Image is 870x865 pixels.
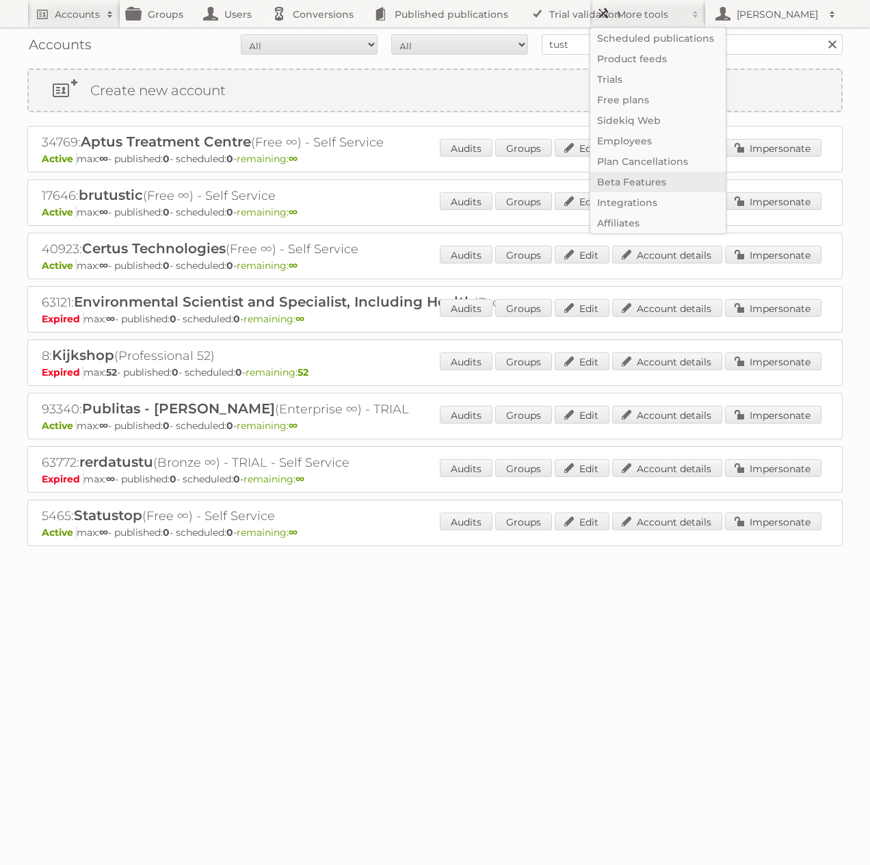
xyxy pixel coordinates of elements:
[42,366,828,378] p: max: - published: - scheduled: -
[440,299,492,317] a: Audits
[725,246,821,263] a: Impersonate
[590,69,726,90] a: Trials
[440,352,492,370] a: Audits
[42,454,520,472] h2: 63772: (Bronze ∞) - TRIAL - Self Service
[42,400,520,418] h2: 93340: (Enterprise ∞) - TRIAL
[495,352,552,370] a: Groups
[555,139,609,157] a: Edit
[590,131,726,151] a: Employees
[555,352,609,370] a: Edit
[79,187,143,203] span: brutustic
[82,400,275,417] span: Publitas - [PERSON_NAME]
[52,347,114,363] span: Kijkshop
[235,366,242,378] strong: 0
[289,526,298,539] strong: ∞
[237,153,298,165] span: remaining:
[289,259,298,272] strong: ∞
[440,459,492,477] a: Audits
[170,313,176,325] strong: 0
[725,513,821,530] a: Impersonate
[612,299,722,317] a: Account details
[42,206,77,218] span: Active
[237,259,298,272] span: remaining:
[612,352,722,370] a: Account details
[226,206,233,218] strong: 0
[289,206,298,218] strong: ∞
[163,206,170,218] strong: 0
[42,259,828,272] p: max: - published: - scheduled: -
[495,406,552,424] a: Groups
[42,313,828,325] p: max: - published: - scheduled: -
[106,366,117,378] strong: 52
[617,8,685,21] h2: More tools
[495,459,552,477] a: Groups
[42,187,520,205] h2: 17646: (Free ∞) - Self Service
[42,294,520,311] h2: 63121: (Bronze ∞) - TRIAL - Self Service
[79,454,153,470] span: rerdatustu
[612,246,722,263] a: Account details
[590,192,726,213] a: Integrations
[42,419,828,432] p: max: - published: - scheduled: -
[725,406,821,424] a: Impersonate
[74,507,142,524] span: Statustop
[725,192,821,210] a: Impersonate
[82,240,226,257] span: Certus Technologies
[590,90,726,110] a: Free plans
[237,206,298,218] span: remaining:
[42,153,828,165] p: max: - published: - scheduled: -
[289,153,298,165] strong: ∞
[99,259,108,272] strong: ∞
[590,172,726,192] a: Beta Features
[226,153,233,165] strong: 0
[295,473,304,485] strong: ∞
[298,366,308,378] strong: 52
[42,347,520,365] h2: 8: (Professional 52)
[612,513,722,530] a: Account details
[42,526,77,539] span: Active
[555,406,609,424] a: Edit
[29,70,841,111] a: Create new account
[555,459,609,477] a: Edit
[42,153,77,165] span: Active
[55,8,100,21] h2: Accounts
[246,366,308,378] span: remaining:
[289,419,298,432] strong: ∞
[42,419,77,432] span: Active
[42,133,520,151] h2: 34769: (Free ∞) - Self Service
[555,246,609,263] a: Edit
[725,459,821,477] a: Impersonate
[295,313,304,325] strong: ∞
[42,206,828,218] p: max: - published: - scheduled: -
[106,473,115,485] strong: ∞
[612,459,722,477] a: Account details
[42,526,828,539] p: max: - published: - scheduled: -
[590,49,726,69] a: Product feeds
[226,419,233,432] strong: 0
[42,240,520,258] h2: 40923: (Free ∞) - Self Service
[163,526,170,539] strong: 0
[725,299,821,317] a: Impersonate
[106,313,115,325] strong: ∞
[440,246,492,263] a: Audits
[81,133,251,150] span: Aptus Treatment Centre
[440,513,492,530] a: Audits
[226,259,233,272] strong: 0
[163,153,170,165] strong: 0
[42,259,77,272] span: Active
[725,139,821,157] a: Impersonate
[42,507,520,525] h2: 5465: (Free ∞) - Self Service
[495,246,552,263] a: Groups
[590,28,726,49] a: Scheduled publications
[590,151,726,172] a: Plan Cancellations
[226,526,233,539] strong: 0
[612,406,722,424] a: Account details
[590,213,726,233] a: Affiliates
[99,153,108,165] strong: ∞
[233,313,240,325] strong: 0
[99,419,108,432] strong: ∞
[495,513,552,530] a: Groups
[725,352,821,370] a: Impersonate
[237,526,298,539] span: remaining:
[163,259,170,272] strong: 0
[243,313,304,325] span: remaining:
